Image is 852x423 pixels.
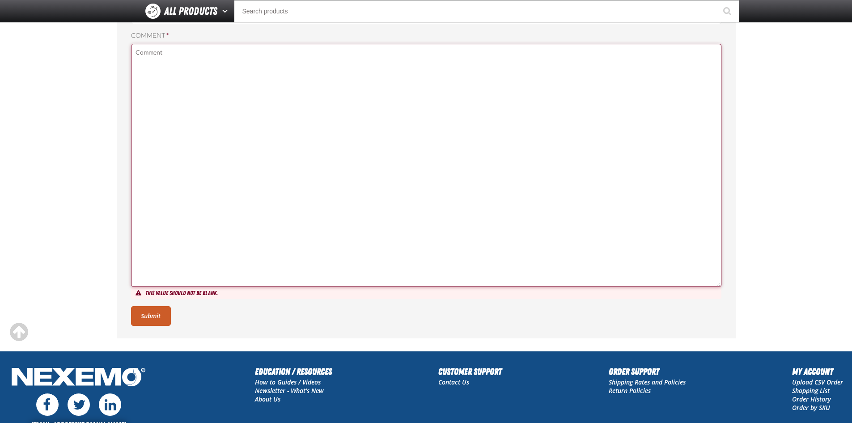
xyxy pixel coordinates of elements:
[792,395,831,403] a: Order History
[145,290,218,296] span: This value should not be blank.
[131,306,171,326] button: Submit
[438,365,502,378] h2: Customer Support
[609,378,686,386] a: Shipping Rates and Policies
[792,403,830,412] a: Order by SKU
[131,32,721,40] label: Comment
[609,365,686,378] h2: Order Support
[9,365,148,391] img: Nexemo Logo
[609,386,651,395] a: Return Policies
[792,365,843,378] h2: My Account
[255,378,321,386] a: How to Guides / Videos
[792,386,830,395] a: Shopping List
[255,365,332,378] h2: Education / Resources
[9,322,29,342] div: Scroll to the top
[438,378,469,386] a: Contact Us
[164,3,217,19] span: All Products
[255,395,280,403] a: About Us
[792,378,843,386] a: Upload CSV Order
[255,386,324,395] a: Newsletter - What's New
